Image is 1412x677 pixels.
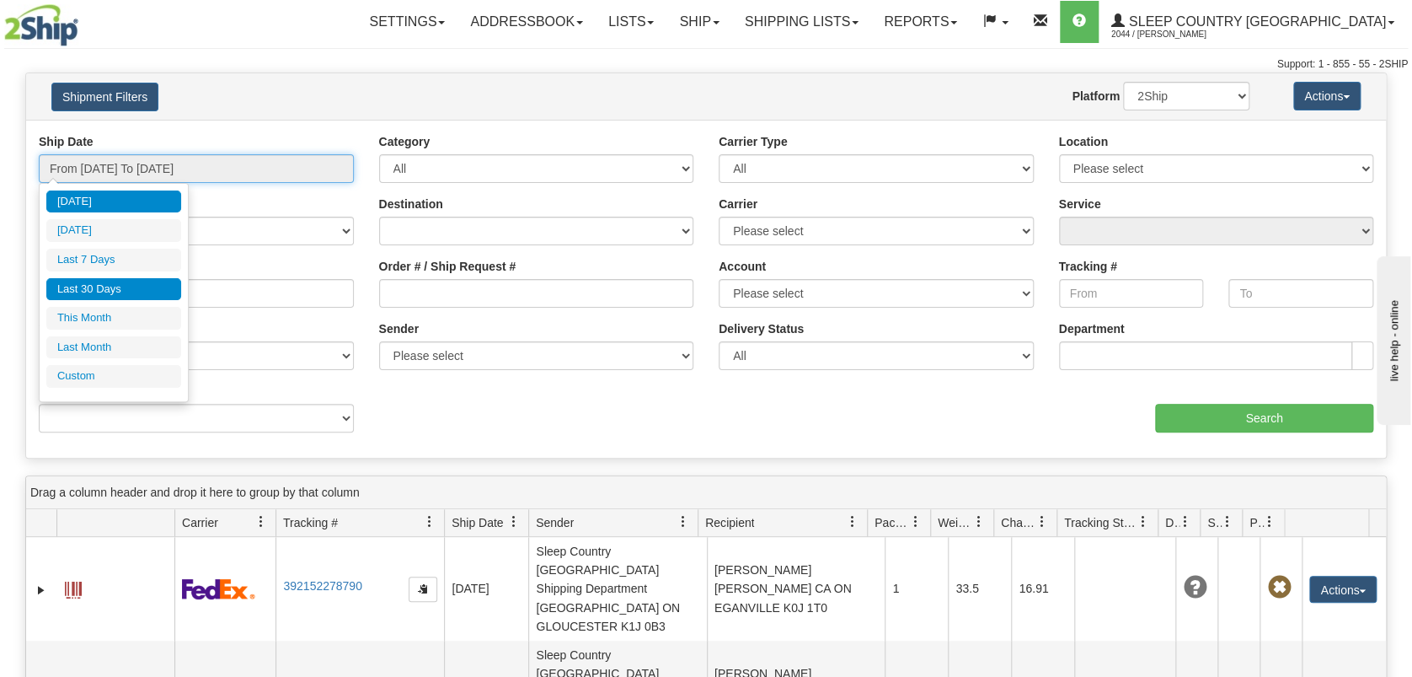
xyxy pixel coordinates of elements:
[1059,320,1125,337] label: Department
[51,83,158,111] button: Shipment Filters
[283,579,361,593] a: 392152278790
[457,1,596,43] a: Addressbook
[965,508,993,536] a: Weight filter column settings
[1228,279,1373,308] input: To
[46,278,181,301] li: Last 30 Days
[1072,88,1120,105] label: Platform
[1111,26,1238,43] span: 2044 / [PERSON_NAME]
[415,508,444,536] a: Tracking # filter column settings
[379,320,419,337] label: Sender
[885,537,948,641] td: 1
[1165,514,1179,531] span: Delivery Status
[46,191,181,213] li: [DATE]
[1213,508,1242,536] a: Shipment Issues filter column settings
[13,14,156,27] div: live help - online
[1183,576,1206,599] span: Unknown
[705,514,754,531] span: Recipient
[732,1,871,43] a: Shipping lists
[46,307,181,330] li: This Month
[596,1,666,43] a: Lists
[182,514,218,531] span: Carrier
[901,508,930,536] a: Packages filter column settings
[379,258,516,275] label: Order # / Ship Request #
[409,577,437,602] button: Copy to clipboard
[182,578,255,599] img: 2 - FedEx Express®
[874,514,910,531] span: Packages
[33,582,50,599] a: Expand
[1155,404,1373,433] input: Search
[1293,82,1361,110] button: Actions
[452,514,503,531] span: Ship Date
[938,514,973,531] span: Weight
[39,133,94,150] label: Ship Date
[1171,508,1200,536] a: Delivery Status filter column settings
[719,320,804,337] label: Delivery Status
[669,508,698,536] a: Sender filter column settings
[666,1,731,43] a: Ship
[1125,14,1386,29] span: Sleep Country [GEOGRAPHIC_DATA]
[871,1,970,43] a: Reports
[838,508,867,536] a: Recipient filter column settings
[1011,537,1074,641] td: 16.91
[528,537,707,641] td: Sleep Country [GEOGRAPHIC_DATA] Shipping Department [GEOGRAPHIC_DATA] ON GLOUCESTER K1J 0B3
[1129,508,1158,536] a: Tracking Status filter column settings
[379,133,431,150] label: Category
[1059,133,1108,150] label: Location
[4,57,1408,72] div: Support: 1 - 855 - 55 - 2SHIP
[444,537,528,641] td: [DATE]
[65,574,82,601] a: Label
[1207,514,1222,531] span: Shipment Issues
[719,258,766,275] label: Account
[4,4,78,46] img: logo2044.jpg
[719,133,787,150] label: Carrier Type
[1028,508,1056,536] a: Charge filter column settings
[283,514,338,531] span: Tracking #
[1001,514,1036,531] span: Charge
[379,196,443,212] label: Destination
[1059,279,1204,308] input: From
[1099,1,1407,43] a: Sleep Country [GEOGRAPHIC_DATA] 2044 / [PERSON_NAME]
[46,336,181,359] li: Last Month
[1255,508,1284,536] a: Pickup Status filter column settings
[356,1,457,43] a: Settings
[1309,576,1377,603] button: Actions
[1373,252,1410,424] iframe: chat widget
[1059,258,1117,275] label: Tracking #
[46,249,181,271] li: Last 7 Days
[1059,196,1101,212] label: Service
[500,508,528,536] a: Ship Date filter column settings
[1267,576,1291,599] span: Pickup Not Assigned
[719,196,757,212] label: Carrier
[46,219,181,242] li: [DATE]
[1064,514,1137,531] span: Tracking Status
[536,514,574,531] span: Sender
[948,537,1011,641] td: 33.5
[707,537,885,641] td: [PERSON_NAME] [PERSON_NAME] CA ON EGANVILLE K0J 1T0
[1249,514,1264,531] span: Pickup Status
[247,508,275,536] a: Carrier filter column settings
[46,365,181,388] li: Custom
[26,476,1386,509] div: grid grouping header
